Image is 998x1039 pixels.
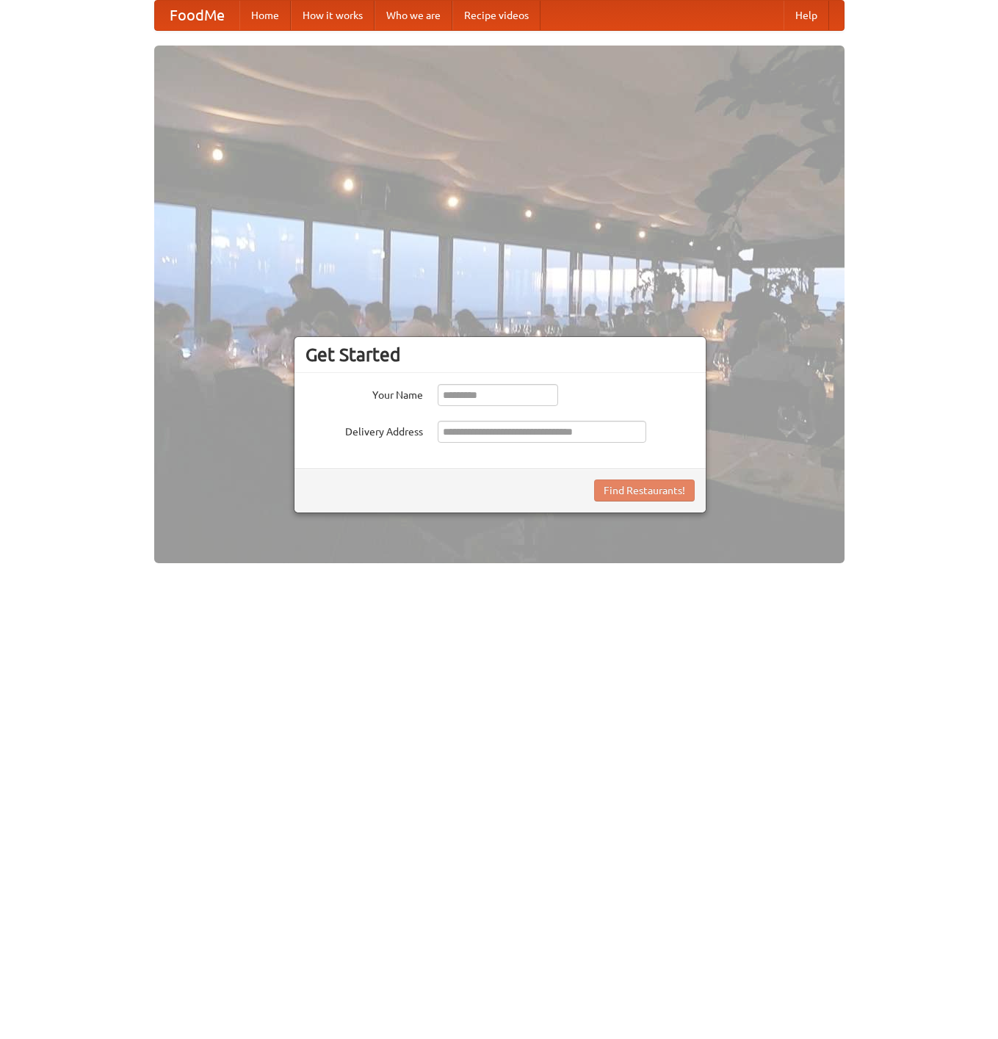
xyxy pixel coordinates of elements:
[305,344,695,366] h3: Get Started
[305,384,423,402] label: Your Name
[594,479,695,502] button: Find Restaurants!
[239,1,291,30] a: Home
[784,1,829,30] a: Help
[375,1,452,30] a: Who we are
[452,1,540,30] a: Recipe videos
[305,421,423,439] label: Delivery Address
[155,1,239,30] a: FoodMe
[291,1,375,30] a: How it works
